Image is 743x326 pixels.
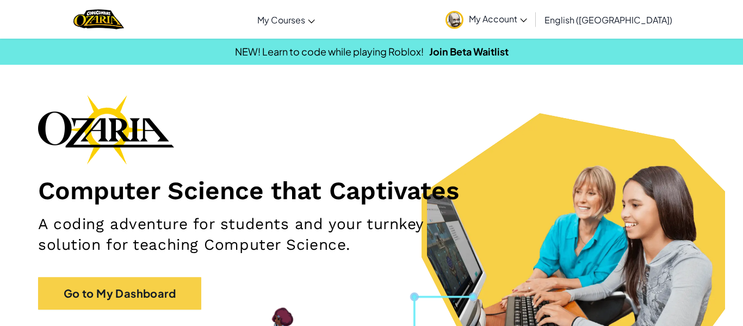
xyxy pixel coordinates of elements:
span: My Account [469,13,527,24]
a: English ([GEOGRAPHIC_DATA]) [539,5,678,34]
a: Ozaria by CodeCombat logo [73,8,124,30]
a: My Courses [252,5,320,34]
a: Join Beta Waitlist [429,45,509,58]
span: English ([GEOGRAPHIC_DATA]) [544,14,672,26]
span: NEW! Learn to code while playing Roblox! [235,45,424,58]
a: My Account [440,2,533,36]
img: avatar [445,11,463,29]
h1: Computer Science that Captivates [38,175,705,206]
img: Ozaria branding logo [38,95,174,164]
a: Go to My Dashboard [38,277,201,310]
img: Home [73,8,124,30]
span: My Courses [257,14,305,26]
h2: A coding adventure for students and your turnkey solution for teaching Computer Science. [38,214,485,255]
